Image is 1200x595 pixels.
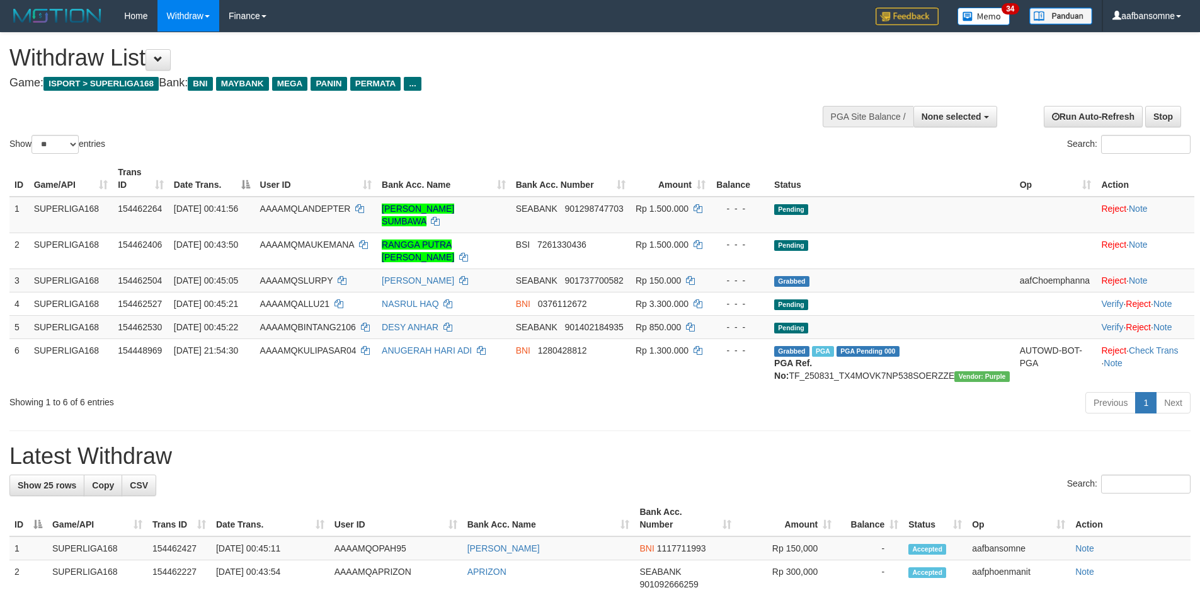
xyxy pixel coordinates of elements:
span: [DATE] 00:45:21 [174,299,238,309]
td: 1 [9,536,47,560]
span: Rp 1.300.000 [636,345,689,355]
a: Reject [1126,322,1151,332]
span: 154462504 [118,275,162,286]
span: Rp 3.300.000 [636,299,689,309]
span: Show 25 rows [18,480,76,490]
h4: Game: Bank: [9,77,787,90]
div: - - - [716,274,764,287]
span: 154462264 [118,204,162,214]
td: 6 [9,338,29,387]
span: PANIN [311,77,346,91]
a: Previous [1085,392,1136,413]
span: Copy 0376112672 to clipboard [538,299,587,309]
span: AAAAMQBINTANG2106 [260,322,356,332]
span: 154462527 [118,299,162,309]
span: 154462406 [118,240,162,250]
a: Note [1153,322,1172,332]
span: [DATE] 00:41:56 [174,204,238,214]
th: Amount: activate to sort column ascending [631,161,711,197]
td: [DATE] 00:45:11 [211,536,329,560]
th: Bank Acc. Number: activate to sort column ascending [634,500,736,536]
span: Vendor URL: https://trx4.1velocity.biz [954,371,1009,382]
td: 1 [9,197,29,233]
span: SEABANK [516,204,557,214]
a: Note [1153,299,1172,309]
a: Reject [1126,299,1151,309]
td: SUPERLIGA168 [29,197,113,233]
span: SEABANK [516,322,557,332]
h1: Latest Withdraw [9,444,1191,469]
td: SUPERLIGA168 [29,315,113,338]
a: Note [1104,358,1123,368]
span: Copy 901298747703 to clipboard [564,204,623,214]
td: AAAAMQOPAH95 [329,536,462,560]
th: Balance [711,161,769,197]
select: Showentries [31,135,79,154]
span: PGA Pending [837,346,900,357]
th: Balance: activate to sort column ascending [837,500,903,536]
a: Stop [1145,106,1181,127]
img: panduan.png [1029,8,1092,25]
label: Search: [1067,135,1191,154]
a: Check Trans [1129,345,1179,355]
div: - - - [716,344,764,357]
th: User ID: activate to sort column ascending [329,500,462,536]
span: [DATE] 00:43:50 [174,240,238,250]
td: · · [1096,292,1194,315]
span: Accepted [908,567,946,578]
td: AUTOWD-BOT-PGA [1015,338,1097,387]
td: · · [1096,338,1194,387]
td: · [1096,233,1194,269]
th: Status [769,161,1015,197]
td: · [1096,269,1194,292]
a: Note [1075,543,1094,553]
th: Amount: activate to sort column ascending [736,500,837,536]
span: SEABANK [516,275,557,286]
a: Run Auto-Refresh [1044,106,1143,127]
a: Reject [1101,345,1126,355]
span: 154448969 [118,345,162,355]
span: BNI [188,77,212,91]
a: [PERSON_NAME] SUMBAWA [382,204,454,226]
td: 3 [9,269,29,292]
a: ANUGERAH HARI ADI [382,345,472,355]
span: Pending [774,299,808,310]
span: AAAAMQMAUKEMANA [260,240,354,250]
img: Button%20Memo.svg [957,8,1010,25]
span: Rp 1.500.000 [636,204,689,214]
span: MAYBANK [216,77,269,91]
div: - - - [716,297,764,310]
th: ID: activate to sort column descending [9,500,47,536]
a: Reject [1101,204,1126,214]
span: ISPORT > SUPERLIGA168 [43,77,159,91]
span: [DATE] 00:45:05 [174,275,238,286]
span: Accepted [908,544,946,555]
span: ... [404,77,421,91]
a: Next [1156,392,1191,413]
div: - - - [716,321,764,333]
th: Bank Acc. Name: activate to sort column ascending [462,500,635,536]
span: Copy 1117711993 to clipboard [657,543,706,553]
th: Action [1070,500,1191,536]
input: Search: [1101,475,1191,494]
th: Trans ID: activate to sort column ascending [147,500,211,536]
span: MEGA [272,77,308,91]
span: BNI [516,299,530,309]
th: Bank Acc. Name: activate to sort column ascending [377,161,511,197]
span: BNI [639,543,654,553]
a: [PERSON_NAME] [467,543,540,553]
span: Copy 901402184935 to clipboard [564,322,623,332]
span: Pending [774,240,808,251]
td: aafChoemphanna [1015,269,1097,292]
a: 1 [1135,392,1157,413]
td: Rp 150,000 [736,536,837,560]
span: BNI [516,345,530,355]
th: Trans ID: activate to sort column ascending [113,161,169,197]
a: CSV [122,475,156,496]
span: Pending [774,204,808,215]
img: Feedback.jpg [876,8,939,25]
div: - - - [716,238,764,251]
th: User ID: activate to sort column ascending [255,161,377,197]
h1: Withdraw List [9,45,787,71]
b: PGA Ref. No: [774,358,812,381]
